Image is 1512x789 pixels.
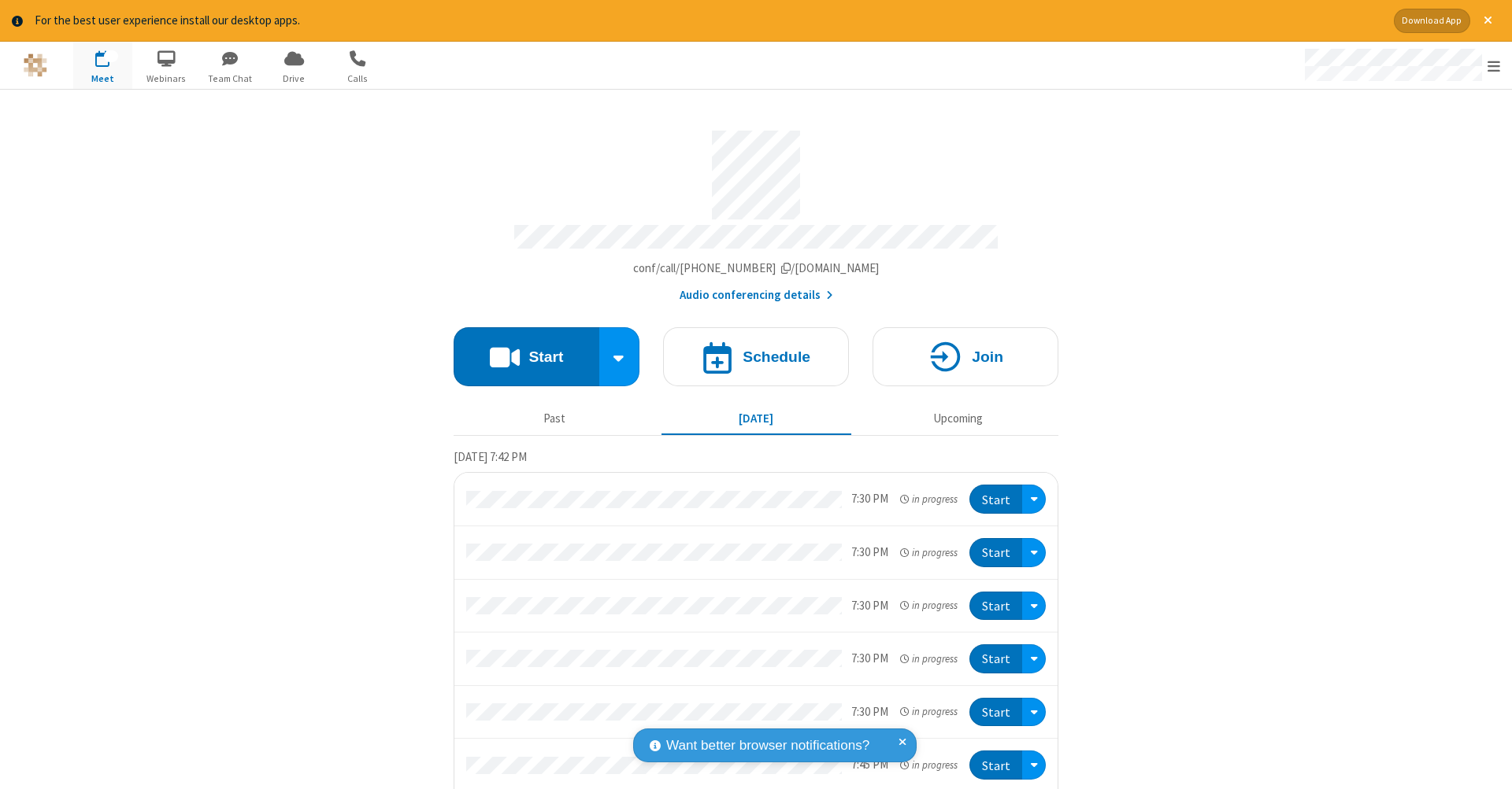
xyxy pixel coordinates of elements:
[900,651,958,666] em: in progress
[633,260,880,278] button: Copy my meeting room linkCopy my meeting room link
[454,119,1058,304] section: Account details
[972,349,1003,364] h4: Join
[969,592,1022,621] button: Start
[1394,9,1470,33] button: Download App
[24,53,47,77] img: QA Selenium DO NOT DELETE OR CHANGE
[900,758,958,772] em: in progress
[969,644,1022,673] button: Start
[633,260,880,275] span: Copy my meeting room link
[1022,644,1046,673] div: Open menu
[873,327,1058,386] button: Join
[863,404,1053,434] button: Upcoming
[265,72,324,86] span: Drive
[1476,9,1500,33] button: Close alert
[454,449,527,464] span: [DATE] 7:42 PM
[851,703,888,721] div: 7:30 PM
[900,704,958,719] em: in progress
[900,492,958,507] em: in progress
[599,327,640,386] div: Start conference options
[73,72,132,86] span: Meet
[460,404,650,434] button: Past
[743,349,810,364] h4: Schedule
[661,404,851,434] button: [DATE]
[969,698,1022,727] button: Start
[1290,42,1512,89] div: Open menu
[851,544,888,562] div: 7:30 PM
[900,598,958,613] em: in progress
[680,286,833,304] button: Audio conferencing details
[851,650,888,668] div: 7:30 PM
[851,490,888,508] div: 7:30 PM
[528,349,563,364] h4: Start
[35,12,1382,30] div: For the best user experience install our desktop apps.
[454,327,599,386] button: Start
[1473,748,1500,778] iframe: Chat
[328,72,387,86] span: Calls
[6,42,65,89] button: Logo
[201,72,260,86] span: Team Chat
[1022,698,1046,727] div: Open menu
[969,485,1022,514] button: Start
[969,750,1022,780] button: Start
[1022,592,1046,621] div: Open menu
[1022,750,1046,780] div: Open menu
[1022,485,1046,514] div: Open menu
[666,736,869,756] span: Want better browser notifications?
[104,50,118,62] div: 12
[900,545,958,560] em: in progress
[663,327,849,386] button: Schedule
[1022,538,1046,567] div: Open menu
[969,538,1022,567] button: Start
[137,72,196,86] span: Webinars
[851,597,888,615] div: 7:30 PM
